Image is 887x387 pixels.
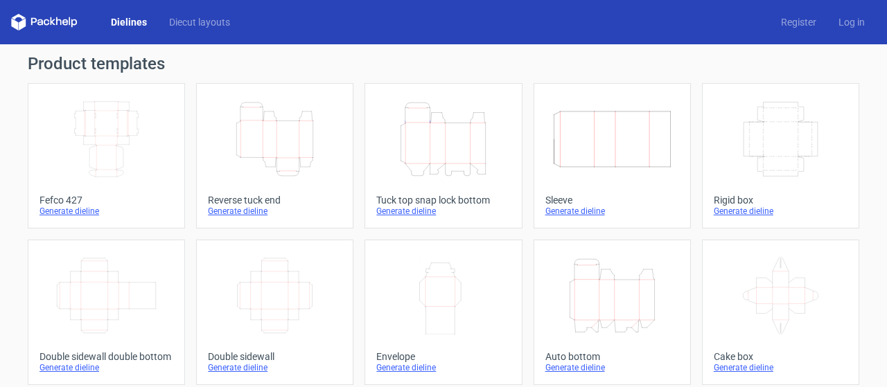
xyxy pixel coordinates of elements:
[39,206,173,217] div: Generate dieline
[376,362,510,373] div: Generate dieline
[39,195,173,206] div: Fefco 427
[770,15,827,29] a: Register
[208,351,342,362] div: Double sidewall
[545,195,679,206] div: Sleeve
[100,15,158,29] a: Dielines
[158,15,241,29] a: Diecut layouts
[28,83,185,228] a: Fefco 427Generate dieline
[208,362,342,373] div: Generate dieline
[534,83,691,228] a: SleeveGenerate dieline
[545,351,679,362] div: Auto bottom
[365,83,522,228] a: Tuck top snap lock bottomGenerate dieline
[714,195,848,206] div: Rigid box
[28,240,185,385] a: Double sidewall double bottomGenerate dieline
[196,83,353,228] a: Reverse tuck endGenerate dieline
[714,206,848,217] div: Generate dieline
[365,240,522,385] a: EnvelopeGenerate dieline
[196,240,353,385] a: Double sidewallGenerate dieline
[376,195,510,206] div: Tuck top snap lock bottom
[702,83,859,228] a: Rigid boxGenerate dieline
[28,55,859,72] h1: Product templates
[39,351,173,362] div: Double sidewall double bottom
[827,15,876,29] a: Log in
[545,206,679,217] div: Generate dieline
[714,351,848,362] div: Cake box
[534,240,691,385] a: Auto bottomGenerate dieline
[39,362,173,373] div: Generate dieline
[545,362,679,373] div: Generate dieline
[208,206,342,217] div: Generate dieline
[714,362,848,373] div: Generate dieline
[376,206,510,217] div: Generate dieline
[208,195,342,206] div: Reverse tuck end
[376,351,510,362] div: Envelope
[702,240,859,385] a: Cake boxGenerate dieline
